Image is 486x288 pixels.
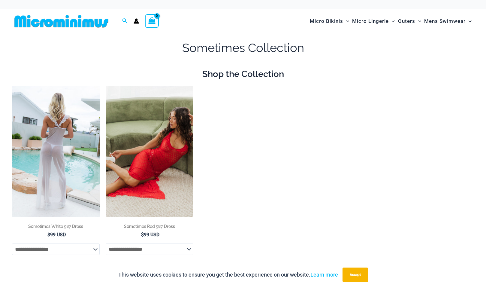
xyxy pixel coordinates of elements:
span: Menu Toggle [415,14,421,29]
span: Menu Toggle [343,14,349,29]
img: MM SHOP LOGO FLAT [12,14,111,28]
a: View Shopping Cart, empty [145,14,159,28]
span: Micro Bikinis [310,14,343,29]
a: Sometimes Red 587 Dress 10Sometimes Red 587 Dress 09Sometimes Red 587 Dress 09 [106,86,193,217]
a: OutersMenu ToggleMenu Toggle [397,12,423,30]
a: Micro LingerieMenu ToggleMenu Toggle [351,12,396,30]
a: Account icon link [134,18,139,24]
a: Sometimes Red 587 Dress [106,223,193,231]
span: $ [47,232,50,237]
a: Learn more [310,271,338,278]
nav: Site Navigation [307,11,474,31]
a: Sometimes White 587 Dress [12,223,100,231]
button: Accept [343,268,368,282]
a: Micro BikinisMenu ToggleMenu Toggle [308,12,351,30]
span: Outers [398,14,415,29]
h2: Sometimes White 587 Dress [12,223,100,229]
span: Micro Lingerie [352,14,389,29]
a: Sometimes White 587 Dress 08Sometimes White 587 Dress 09Sometimes White 587 Dress 09 [12,86,100,217]
bdi: 99 USD [141,232,159,237]
a: Mens SwimwearMenu ToggleMenu Toggle [423,12,473,30]
span: Mens Swimwear [424,14,466,29]
span: Menu Toggle [389,14,395,29]
span: Menu Toggle [466,14,472,29]
h2: Shop the Collection [12,68,474,80]
p: This website uses cookies to ensure you get the best experience on our website. [118,270,338,279]
span: $ [141,232,144,237]
h2: Sometimes Red 587 Dress [106,223,193,229]
img: Sometimes White 587 Dress 09 [12,86,100,217]
a: Search icon link [122,17,128,25]
h1: Sometimes Collection [12,39,474,56]
img: Sometimes Red 587 Dress 10 [106,86,193,217]
bdi: 99 USD [47,232,66,237]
